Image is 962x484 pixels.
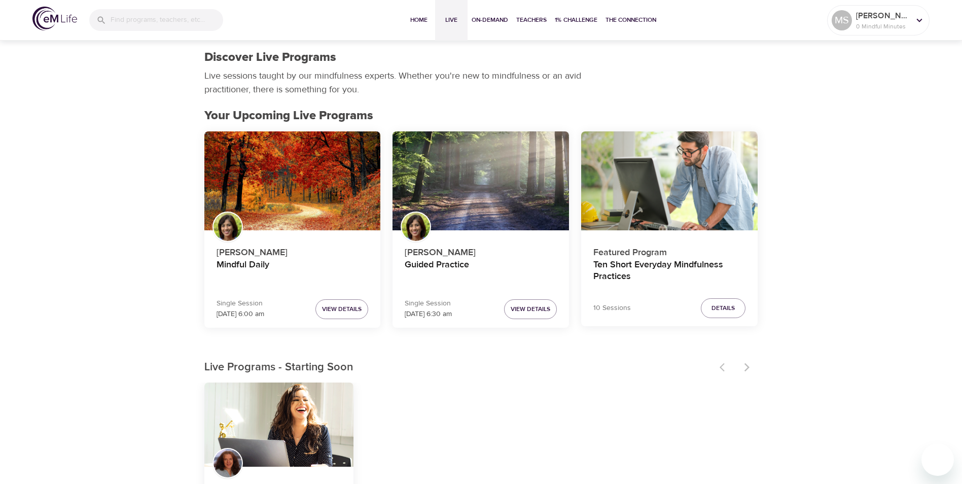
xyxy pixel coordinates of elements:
p: Live Programs - Starting Soon [204,359,714,376]
button: Guided Practice [393,131,569,231]
input: Find programs, teachers, etc... [111,9,223,31]
button: Ten Short Everyday Mindfulness Practices [581,131,758,231]
p: Single Session [217,298,264,309]
h2: Your Upcoming Live Programs [204,109,758,123]
p: Featured Program [593,241,745,259]
span: Details [711,303,735,314]
span: On-Demand [472,15,508,25]
span: 1% Challenge [555,15,597,25]
span: Teachers [516,15,547,25]
h4: Ten Short Everyday Mindfulness Practices [593,259,745,284]
p: Live sessions taught by our mindfulness experts. Whether you're new to mindfulness or an avid pra... [204,69,585,96]
span: The Connection [605,15,656,25]
button: View Details [504,299,557,319]
iframe: Button to launch messaging window [921,443,954,476]
p: [PERSON_NAME] [856,10,910,22]
button: Details [701,298,745,318]
h1: Discover Live Programs [204,50,336,65]
h4: Mindful Daily [217,259,369,284]
button: Skills to Thrive in Anxious Times [204,383,354,467]
button: Mindful Daily [204,131,381,231]
p: [PERSON_NAME] [217,241,369,259]
p: 10 Sessions [593,303,631,314]
span: View Details [511,304,550,315]
p: [DATE] 6:30 am [405,309,452,320]
span: View Details [322,304,362,315]
p: Single Session [405,298,452,309]
span: Live [439,15,464,25]
span: Home [407,15,431,25]
p: [PERSON_NAME] [405,241,557,259]
h4: Guided Practice [405,259,557,284]
div: MS [832,10,852,30]
button: View Details [315,299,368,319]
p: 0 Mindful Minutes [856,22,910,31]
img: logo [32,7,77,30]
p: [DATE] 6:00 am [217,309,264,320]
